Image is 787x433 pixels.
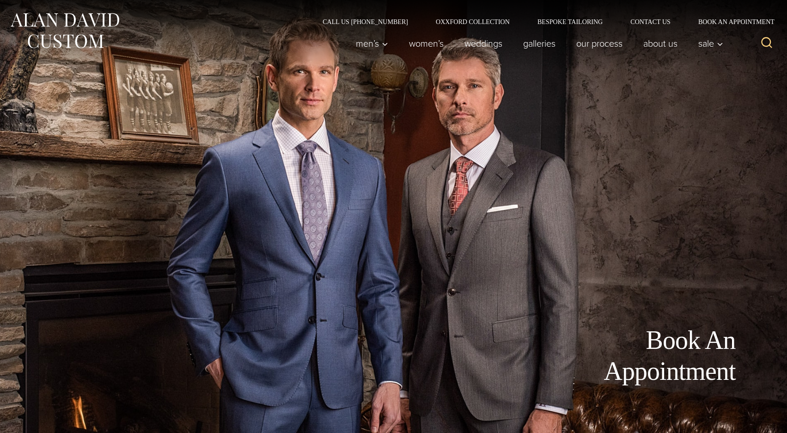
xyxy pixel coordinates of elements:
[698,39,723,48] span: Sale
[513,34,566,53] a: Galleries
[524,18,616,25] a: Bespoke Tailoring
[399,34,454,53] a: Women’s
[309,18,422,25] a: Call Us [PHONE_NUMBER]
[309,18,778,25] nav: Secondary Navigation
[9,10,120,51] img: Alan David Custom
[684,18,778,25] a: Book an Appointment
[454,34,513,53] a: weddings
[346,34,728,53] nav: Primary Navigation
[356,39,388,48] span: Men’s
[566,34,633,53] a: Our Process
[756,32,778,55] button: View Search Form
[528,325,736,387] h1: Book An Appointment
[633,34,688,53] a: About Us
[616,18,684,25] a: Contact Us
[422,18,524,25] a: Oxxford Collection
